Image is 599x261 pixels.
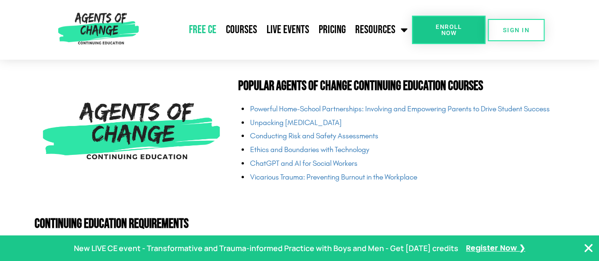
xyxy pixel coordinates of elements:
a: Vicarious Trauma: Preventing Burnout in the Workplace [250,172,417,181]
a: Pricing [314,18,350,42]
a: Unpacking [MEDICAL_DATA] [250,118,341,127]
p: New LIVE CE event - Transformative and Trauma-informed Practice with Boys and Men - Get [DATE] cr... [74,242,458,255]
a: Courses [221,18,262,42]
a: SIGN IN [488,19,545,41]
a: Conducting Risk and Safety Assessments [250,131,378,140]
a: Live Events [262,18,314,42]
a: Register Now ❯ [466,242,525,255]
a: Free CE [184,18,221,42]
span: Enroll Now [427,24,470,36]
h2: Popular Agents of Change Continuing Education Courses [238,80,564,93]
a: Resources [350,18,412,42]
a: Ethics and Boundaries with Technology [250,145,369,154]
a: Powerful Home-School Partnerships: Involving and Empowering Parents to Drive Student Success [250,104,549,113]
button: Close Banner [583,243,594,254]
a: Enroll Now [412,16,485,44]
a: ChatGPT and AI for Social Workers [250,159,357,168]
h2: Continuing Education Requirements [35,217,565,231]
nav: Menu [143,18,412,42]
span: SIGN IN [503,27,529,33]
